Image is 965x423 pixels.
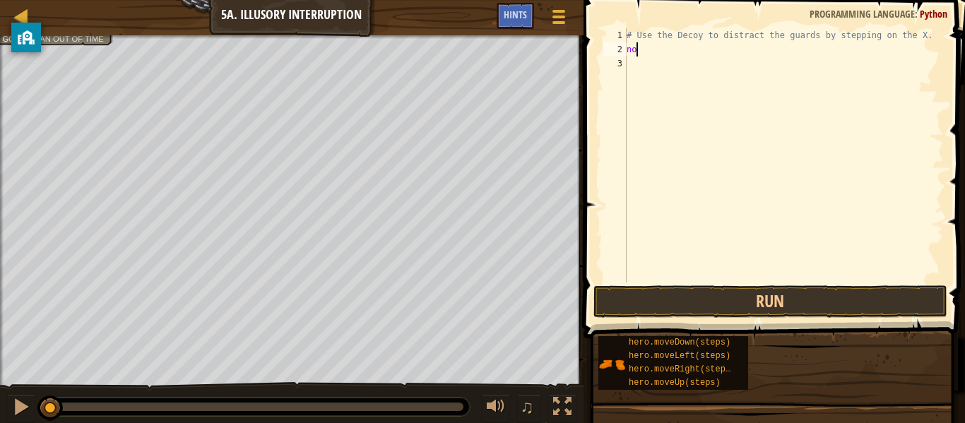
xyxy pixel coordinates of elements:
span: hero.moveUp(steps) [629,378,721,388]
div: 2 [603,42,627,56]
img: portrait.png [598,351,625,378]
span: hero.moveDown(steps) [629,338,730,347]
span: : [915,7,920,20]
button: Adjust volume [482,394,510,423]
span: Python [920,7,947,20]
span: Programming language [810,7,915,20]
div: 1 [603,28,627,42]
button: ♫ [517,394,541,423]
span: hero.moveLeft(steps) [629,351,730,361]
span: ♫ [520,396,534,417]
div: 3 [603,56,627,71]
button: Toggle fullscreen [548,394,576,423]
button: privacy banner [11,23,41,52]
button: Run [593,285,947,318]
span: hero.moveRight(steps) [629,364,735,374]
button: Show game menu [541,3,576,36]
button: Ctrl + P: Pause [7,394,35,423]
span: Hints [504,8,527,21]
